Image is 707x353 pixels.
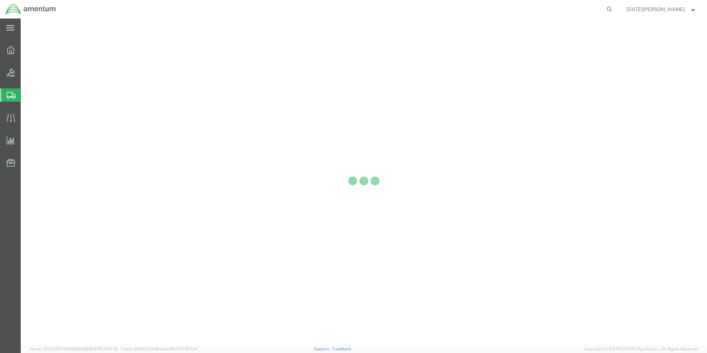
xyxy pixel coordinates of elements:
span: Server: 2025.20.0-5efa686e39f [30,347,118,351]
span: Copyright © [DATE]-[DATE] Agistix Inc., All Rights Reserved [584,346,698,352]
span: [DATE] 12:11:14 [171,347,197,351]
span: Noel Arrieta [626,5,685,13]
a: Support [314,347,332,351]
button: [DATE][PERSON_NAME] [626,5,697,14]
span: [DATE] 11:47:12 [90,347,118,351]
span: Client: 2025.20.0-8c6e0cf [121,347,197,351]
a: Feedback [332,347,351,351]
img: logo [5,4,56,15]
